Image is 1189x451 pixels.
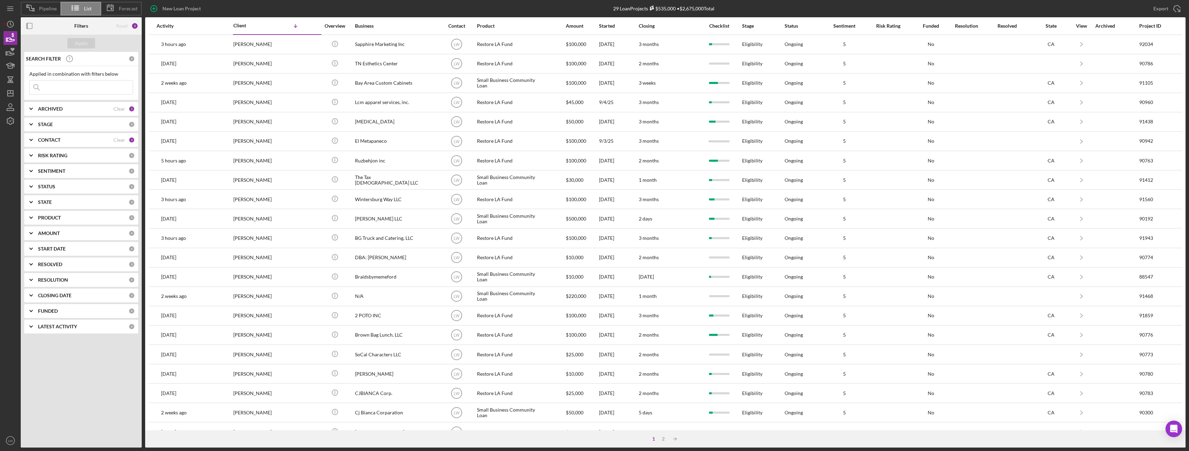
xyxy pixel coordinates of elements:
time: 2 months [639,332,659,338]
div: 0 [129,168,135,174]
span: $100,000 [566,235,586,241]
div: [PERSON_NAME] [233,93,302,112]
div: Amount [566,23,592,29]
time: 2025-09-03 20:34 [161,138,176,144]
button: Export [1146,2,1186,16]
time: 2025-08-29 21:57 [161,255,176,260]
div: No [915,274,946,280]
div: No [915,80,946,86]
time: 2 days [639,216,652,222]
div: Eligibility [742,287,775,306]
time: 2025-09-23 23:45 [161,313,176,318]
div: 5 [827,177,862,183]
div: Contact [444,23,470,29]
div: 0 [129,215,135,221]
div: Eligibility [742,209,775,228]
div: 0 [129,152,135,159]
div: 0 [129,230,135,236]
div: [PERSON_NAME] [233,209,302,228]
div: Restore LA Fund [477,345,546,364]
div: Business [355,23,424,29]
div: [DATE] [599,345,630,364]
div: Ongoing [785,313,803,318]
time: 2025-08-30 00:11 [161,61,176,66]
div: Resolution [955,23,988,29]
div: 5 [827,80,862,86]
div: CA [1037,216,1065,222]
div: Activity [157,23,217,29]
div: Brown Bag Lunch, LLC [355,326,424,344]
time: 2025-09-24 19:06 [161,216,176,222]
div: 91859 [1139,307,1167,325]
time: 3 months [639,119,659,124]
div: 5 [827,313,862,318]
time: 2 months [639,60,659,66]
b: PRODUCT [38,215,61,220]
div: Sapphire Marketing Inc [355,35,424,54]
div: Wintersburg Way LLC [355,190,424,208]
div: Eligibility [742,132,775,150]
time: 2025-08-29 21:43 [161,352,176,357]
div: No [915,197,946,202]
div: [PERSON_NAME] [233,345,302,364]
div: [PERSON_NAME] [233,151,302,170]
div: El Metapaneco [355,132,424,150]
div: 90960 [1139,93,1167,112]
div: Archived [1095,23,1130,29]
div: Eligibility [742,345,775,364]
div: Overview [322,23,348,29]
text: LW [454,275,460,280]
span: $500,000 [566,216,586,222]
div: Restore LA Fund [477,55,546,73]
div: 5 [827,197,862,202]
div: [PERSON_NAME] [233,190,302,208]
div: [DATE] [599,151,630,170]
div: TN Esthetics Center [355,55,424,73]
time: 2025-09-24 21:52 [161,332,176,338]
div: 5 [827,119,862,124]
div: No [915,100,946,105]
time: 2025-09-16 13:26 [161,274,176,280]
div: 0 [129,323,135,330]
div: Ongoing [785,138,803,144]
span: Forecast [119,6,138,11]
div: 5 [827,332,862,338]
div: Restore LA Fund [477,190,546,208]
div: Small Business Community Loan [477,74,546,92]
text: LW [454,313,460,318]
div: 0 [129,246,135,252]
button: New Loan Project [145,2,208,16]
b: ARCHIVED [38,106,63,112]
div: Ongoing [785,119,803,124]
div: Risk Rating [871,23,906,29]
div: CA [1037,274,1065,280]
div: 5 [827,352,862,357]
time: 1 month [639,293,657,299]
div: Ongoing [785,80,803,86]
div: 5 [827,216,862,222]
div: 88547 [1139,268,1167,286]
time: 2025-09-26 21:27 [161,197,186,202]
div: Status [785,23,818,29]
div: [MEDICAL_DATA] [355,113,424,131]
div: No [915,119,946,124]
div: [DATE] [599,35,630,54]
div: 91412 [1139,171,1167,189]
div: N/A [355,287,424,306]
div: Ongoing [785,255,803,260]
div: 1 [129,106,135,112]
div: Resolved [998,23,1029,29]
text: LW [454,255,460,260]
time: 3 months [639,41,659,47]
time: 2 months [639,254,659,260]
time: 2025-09-15 07:00 [161,293,187,299]
div: No [915,352,946,357]
div: Ongoing [785,274,803,280]
b: SENTIMENT [38,168,65,174]
b: RESOLUTION [38,277,68,283]
div: [PERSON_NAME] [233,229,302,247]
div: [PERSON_NAME] [233,307,302,325]
div: [PERSON_NAME] [233,268,302,286]
div: Funded [915,23,946,29]
div: Eligibility [742,326,775,344]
